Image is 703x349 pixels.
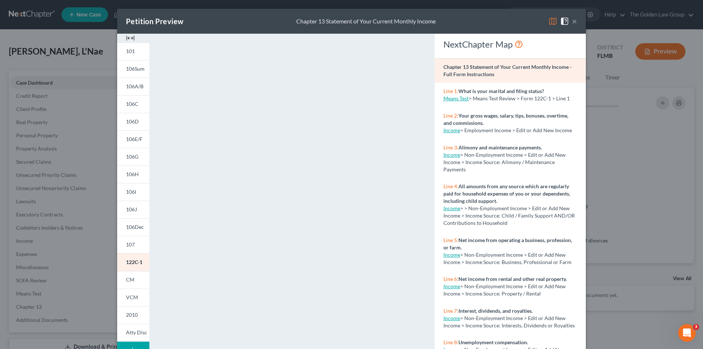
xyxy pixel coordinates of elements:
strong: Net income from rental and other real property. [458,276,567,282]
img: expand-e0f6d898513216a626fdd78e52531dac95497ffd26381d4c15ee2fc46db09dca.svg [126,34,135,42]
span: Line 3: [443,144,458,151]
span: 106Sum [126,66,145,72]
span: Line 6: [443,276,458,282]
strong: Interest, dividends, and royalties. [458,308,533,314]
strong: Chapter 13 Statement of Your Current Monthly Income - Full Form Instructions [443,64,572,77]
span: Line 7: [443,308,458,314]
span: Line 8: [443,339,458,345]
span: 106J [126,206,137,212]
span: 106C [126,101,138,107]
a: 106C [117,95,149,113]
button: × [572,17,577,26]
span: 106D [126,118,139,125]
a: Income [443,127,460,133]
span: > Non-Employment Income > Edit or Add New Income > Income Source: Property / Rental [443,283,566,297]
a: 106D [117,113,149,130]
strong: Unemployment compensation. [458,339,528,345]
a: 2010 [117,306,149,324]
span: 106A/B [126,83,144,89]
a: 106H [117,166,149,183]
span: 2010 [126,312,138,318]
span: Line 2: [443,112,458,119]
span: CM [126,276,134,283]
a: 101 [117,42,149,60]
span: 106Dec [126,224,144,230]
a: Means Test [443,95,469,101]
span: Line 4: [443,183,458,189]
span: VCM [126,294,138,300]
span: 3 [693,324,699,330]
span: Atty Disc [126,329,147,335]
img: help-close-5ba153eb36485ed6c1ea00a893f15db1cb9b99d6cae46e1a8edb6c62d00a1a76.svg [560,17,569,26]
span: 101 [126,48,135,54]
strong: Alimony and maintenance payments. [458,144,542,151]
a: 106Dec [117,218,149,236]
a: 122C-1 [117,253,149,271]
span: > Non-Employment Income > Edit or Add New Income > Income Source: Alimony / Maintenance Payments [443,152,566,172]
span: > Employment Income > Edit or Add New Income [460,127,572,133]
span: 107 [126,241,135,248]
span: > Non-Employment Income > Edit or Add New Income > Income Source: Business, Professional or Farm [443,252,572,265]
img: map-eea8200ae884c6f1103ae1953ef3d486a96c86aabb227e865a55264e3737af1f.svg [548,17,557,26]
a: Income [443,152,460,158]
span: 122C-1 [126,259,142,265]
span: > > Non-Employment Income > Edit or Add New Income > Income Source: Child / Family Support AND/OR... [443,205,575,226]
a: Income [443,205,460,211]
span: 106I [126,189,136,195]
a: VCM [117,289,149,306]
a: CM [117,271,149,289]
a: 107 [117,236,149,253]
div: Chapter 13 Statement of Your Current Monthly Income [296,17,436,26]
span: > Means Test Review > Form 122C-1 > Line 1 [469,95,570,101]
span: 106H [126,171,139,177]
a: 106G [117,148,149,166]
iframe: Intercom live chat [678,324,696,342]
strong: Your gross wages, salary, tips, bonuses, overtime, and commissions. [443,112,568,126]
a: Atty Disc [117,324,149,342]
a: Income [443,252,460,258]
a: 106J [117,201,149,218]
span: Line 1: [443,88,458,94]
a: 106I [117,183,149,201]
a: 106Sum [117,60,149,78]
div: NextChapter Map [443,38,577,50]
strong: What is your marital and filing status? [458,88,544,94]
a: 106E/F [117,130,149,148]
span: 106G [126,153,138,160]
span: 106E/F [126,136,142,142]
a: Income [443,283,460,289]
div: Petition Preview [126,16,183,26]
a: 106A/B [117,78,149,95]
a: Income [443,315,460,321]
span: > Non-Employment Income > Edit or Add New Income > Income Source: Interests, Dividends or Royalties [443,315,575,328]
strong: All amounts from any source which are regularly paid for household expenses of you or your depend... [443,183,570,204]
strong: Net income from operating a business, profession, or farm. [443,237,572,250]
span: Line 5: [443,237,458,243]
